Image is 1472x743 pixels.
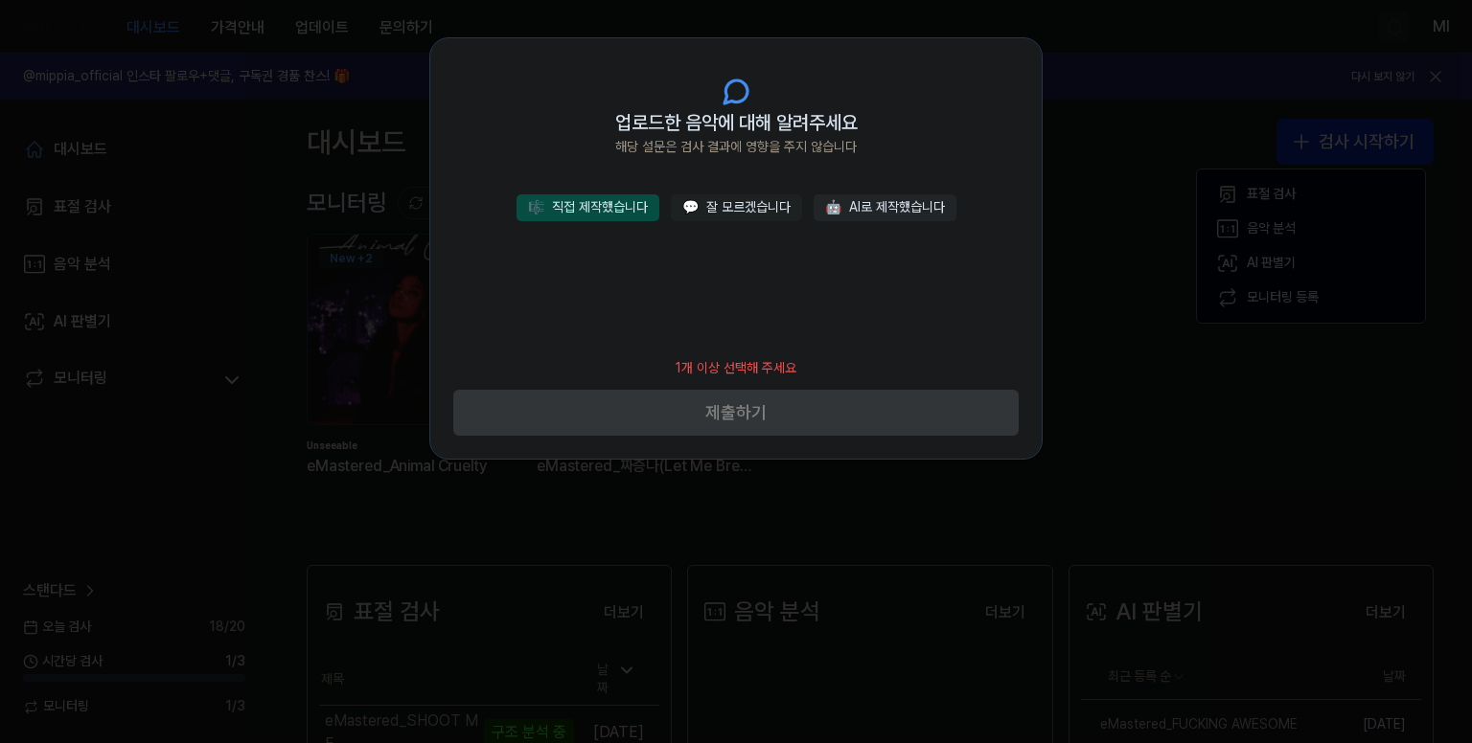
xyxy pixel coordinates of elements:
[814,194,956,221] button: 🤖AI로 제작했습니다
[671,194,802,221] button: 💬잘 모르겠습니다
[682,199,699,214] span: 💬
[517,194,659,221] button: 🎼직접 제작했습니다
[615,107,858,138] span: 업로드한 음악에 대해 알려주세요
[664,348,808,390] div: 1개 이상 선택해 주세요
[615,138,857,157] span: 해당 설문은 검사 결과에 영향을 주지 않습니다
[825,199,841,214] span: 🤖
[528,199,544,214] span: 🎼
